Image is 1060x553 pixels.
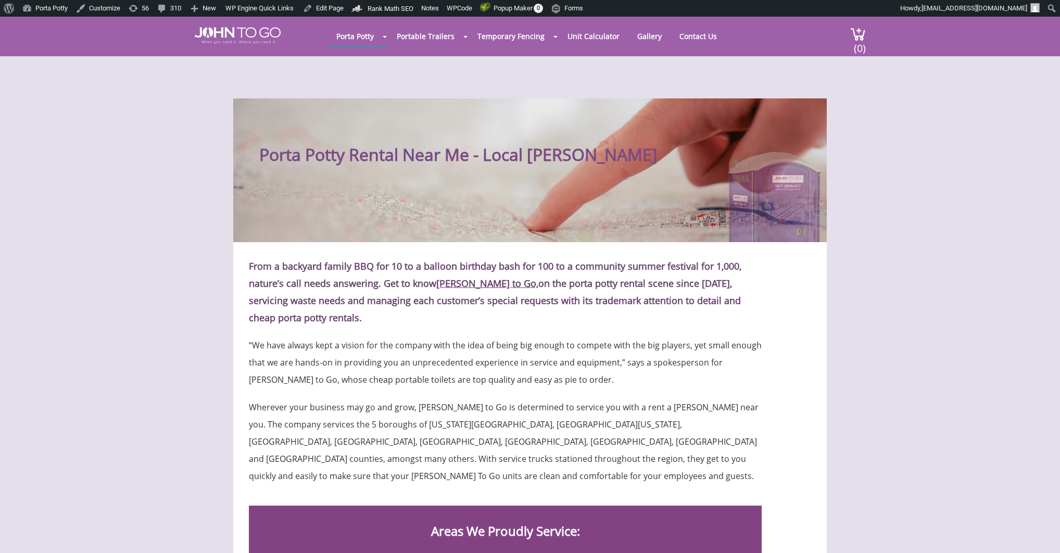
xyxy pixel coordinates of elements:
h2: Areas We Proudly Service: [267,506,743,538]
h1: Porta Potty Rental Near Me - Local [PERSON_NAME] [259,119,827,165]
img: cart a [850,27,866,41]
img: Porta Potty Near You [727,152,822,242]
a: Gallery [629,26,670,46]
span: (0) [853,33,866,55]
a: Porta Potty [329,26,382,46]
a: [PERSON_NAME] to Go, [436,277,538,290]
span: Rank Math SEO [368,5,413,12]
p: From a backyard family BBQ for 10 to a balloon birthday bash for 100 to a community summer festiv... [249,258,762,326]
p: “We have always kept a vision for the company with the idea of being big enough to compete with t... [249,332,762,388]
span: 0 [534,4,543,13]
a: Temporary Fencing [470,26,552,46]
span: [EMAIL_ADDRESS][DOMAIN_NAME] [922,4,1027,12]
a: Contact Us [672,26,725,46]
p: Wherever your business may go and grow, [PERSON_NAME] to Go is determined to service you with a r... [249,394,762,485]
img: JOHN to go [195,27,281,44]
a: Unit Calculator [560,26,627,46]
a: Portable Trailers [389,26,462,46]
